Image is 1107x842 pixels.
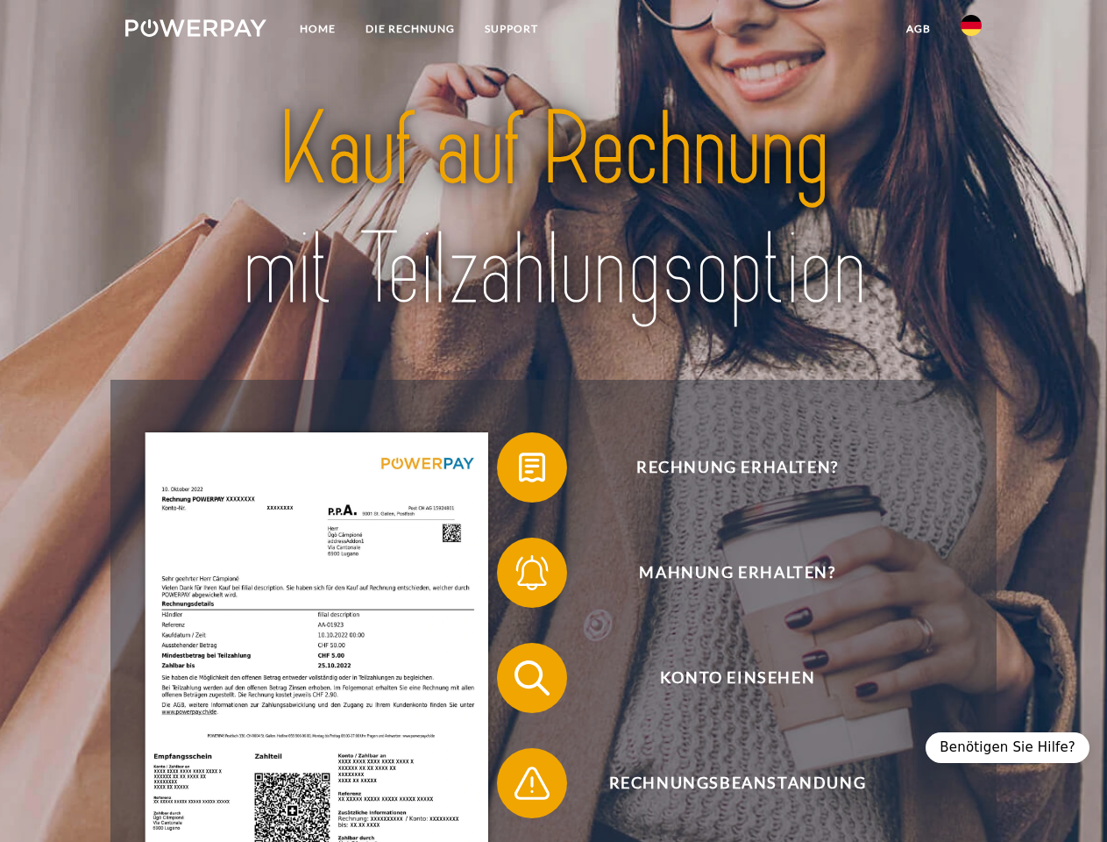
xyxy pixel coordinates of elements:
button: Mahnung erhalten? [497,538,953,608]
img: qb_bill.svg [510,446,554,489]
img: qb_search.svg [510,656,554,700]
img: qb_warning.svg [510,761,554,805]
img: title-powerpay_de.svg [167,84,940,336]
span: Rechnungsbeanstandung [522,748,952,818]
button: Rechnungsbeanstandung [497,748,953,818]
a: agb [891,13,946,45]
span: Konto einsehen [522,643,952,713]
a: SUPPORT [470,13,553,45]
button: Konto einsehen [497,643,953,713]
button: Rechnung erhalten? [497,432,953,503]
img: logo-powerpay-white.svg [125,19,266,37]
a: DIE RECHNUNG [351,13,470,45]
div: Benötigen Sie Hilfe? [926,732,1089,763]
img: de [961,15,982,36]
a: Home [285,13,351,45]
img: qb_bell.svg [510,551,554,595]
span: Rechnung erhalten? [522,432,952,503]
span: Mahnung erhalten? [522,538,952,608]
